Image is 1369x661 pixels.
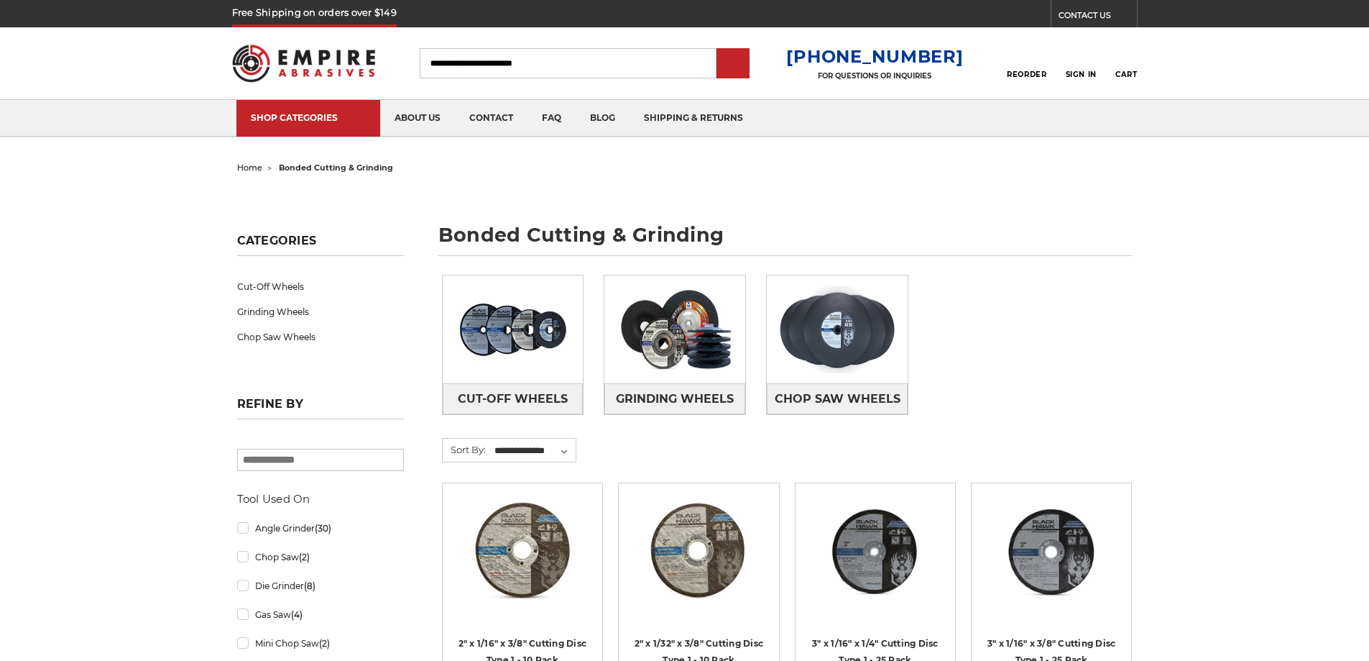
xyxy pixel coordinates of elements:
[767,275,908,383] img: Chop Saw Wheels
[232,35,376,91] img: Empire Abrasives
[527,100,576,137] a: faq
[806,493,945,633] a: 3” x .0625” x 1/4” Die Grinder Cut-Off Wheels by Black Hawk Abrasives
[641,493,756,608] img: 2" x 1/32" x 3/8" Cut Off Wheel
[604,275,745,383] img: Grinding Wheels
[319,638,330,649] span: (2)
[443,439,486,460] label: Sort By:
[786,71,963,81] p: FOR QUESTIONS OR INQUIRIES
[237,274,404,299] a: Cut-Off Wheels
[629,493,768,633] a: 2" x 1/32" x 3/8" Cut Off Wheel
[443,383,584,414] a: Cut-Off Wheels
[380,100,455,137] a: about us
[1007,47,1046,78] a: Reorder
[1059,7,1137,27] a: CONTACT US
[251,112,366,123] div: SHOP CATEGORIES
[443,275,584,383] img: Cut-Off Wheels
[237,234,404,256] h5: Categories
[616,387,734,411] span: Grinding Wheels
[453,493,592,633] a: 2" x 1/16" x 3/8" Cut Off Wheel
[237,516,404,541] a: Angle Grinder(30)
[315,523,331,534] span: (30)
[438,225,1133,256] h1: bonded cutting & grinding
[1115,70,1137,79] span: Cart
[237,397,404,419] h5: Refine by
[719,50,747,78] input: Submit
[237,324,404,350] a: Chop Saw Wheels
[818,493,933,608] img: 3” x .0625” x 1/4” Die Grinder Cut-Off Wheels by Black Hawk Abrasives
[237,602,404,627] a: Gas Saw(4)
[455,100,527,137] a: contact
[630,100,757,137] a: shipping & returns
[237,163,262,173] a: home
[291,609,303,620] span: (4)
[237,299,404,324] a: Grinding Wheels
[465,493,580,608] img: 2" x 1/16" x 3/8" Cut Off Wheel
[237,573,404,598] a: Die Grinder(8)
[1066,70,1097,79] span: Sign In
[982,493,1121,633] a: 3" x 1/16" x 3/8" Cutting Disc
[237,631,404,656] a: Mini Chop Saw(2)
[1115,47,1137,79] a: Cart
[304,580,315,591] span: (8)
[786,46,963,67] a: [PHONE_NUMBER]
[279,163,393,173] span: bonded cutting & grinding
[994,493,1109,608] img: 3" x 1/16" x 3/8" Cutting Disc
[458,387,568,411] span: Cut-Off Wheels
[237,491,404,508] h5: Tool Used On
[767,383,908,414] a: Chop Saw Wheels
[775,387,900,411] span: Chop Saw Wheels
[492,440,576,462] select: Sort By:
[1007,70,1046,79] span: Reorder
[604,383,745,414] a: Grinding Wheels
[237,544,404,570] a: Chop Saw(2)
[576,100,630,137] a: blog
[299,552,310,562] span: (2)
